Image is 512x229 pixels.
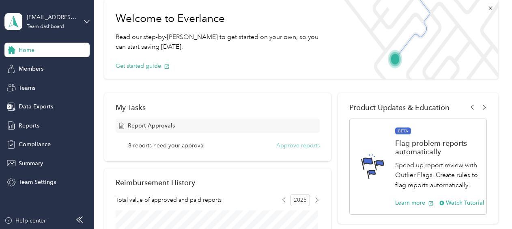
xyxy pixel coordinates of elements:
[116,196,222,204] span: Total value of approved and paid reports
[290,194,310,206] span: 2025
[395,139,484,156] h1: Flag problem reports automatically
[116,103,320,112] div: My Tasks
[128,121,175,130] span: Report Approvals
[116,12,326,25] h1: Welcome to Everlance
[128,141,204,150] span: 8 reports need your approval
[19,65,43,73] span: Members
[19,102,53,111] span: Data Exports
[395,160,484,190] p: Speed up report review with Outlier Flags. Create rules to flag reports automatically.
[276,141,320,150] button: Approve reports
[19,140,51,149] span: Compliance
[27,24,64,29] div: Team dashboard
[4,216,46,225] button: Help center
[349,103,450,112] span: Product Updates & Education
[19,178,56,186] span: Team Settings
[19,84,35,92] span: Teams
[116,32,326,52] p: Read our step-by-[PERSON_NAME] to get started on your own, so you can start saving [DATE].
[116,178,195,187] h2: Reimbursement History
[19,121,39,130] span: Reports
[19,46,34,54] span: Home
[467,184,512,229] iframe: Everlance-gr Chat Button Frame
[395,127,411,135] span: BETA
[19,159,43,168] span: Summary
[116,62,170,70] button: Get started guide
[395,199,434,207] button: Learn more
[27,13,77,22] div: [EMAIL_ADDRESS][DOMAIN_NAME]
[439,199,484,207] button: Watch Tutorial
